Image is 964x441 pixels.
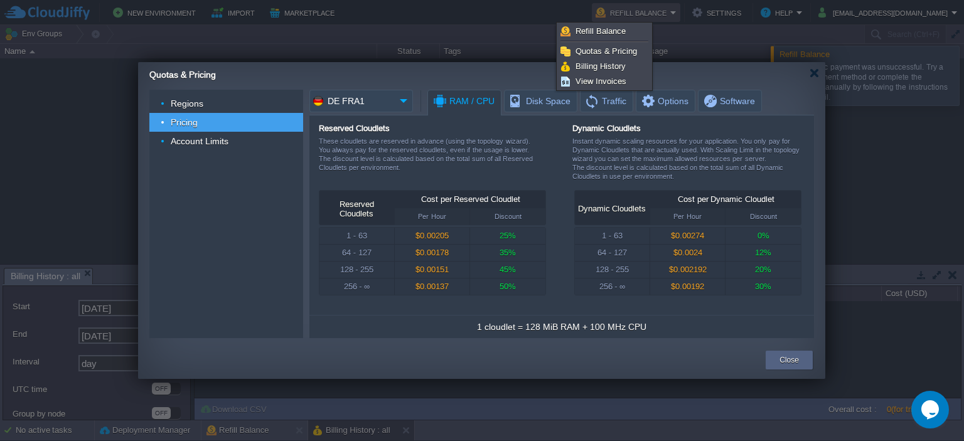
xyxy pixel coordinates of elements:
[559,75,650,88] a: View Invoices
[395,208,469,225] div: Per Hour
[319,262,394,278] div: 128 - 255
[559,60,650,73] a: Billing History
[575,245,650,261] div: 64 - 127
[576,46,637,56] span: Quotas & Pricing
[576,61,626,71] span: Billing History
[432,90,495,112] span: RAM / CPU
[395,191,546,208] div: Cost per Reserved Cloudlet
[508,90,570,112] span: Disk Space
[650,208,725,225] div: Per Hour
[726,208,801,225] div: Discount
[576,77,626,86] span: View Invoices
[726,228,801,244] div: 0%
[319,124,547,133] div: Reserved Cloudlets
[395,228,469,244] div: $0.00205
[911,391,951,428] iframe: chat widget
[577,204,646,213] div: Dynamic Cloudlets
[470,245,545,261] div: 35%
[470,208,545,225] div: Discount
[572,137,801,190] div: Instant dynamic scaling resources for your application. You only pay for Dynamic Cloudlets that a...
[650,279,725,295] div: $0.00192
[395,279,469,295] div: $0.00137
[779,354,799,366] button: Close
[584,90,626,112] span: Traffic
[576,26,626,36] span: Refill Balance
[395,245,469,261] div: $0.00178
[559,24,650,38] a: Refill Balance
[169,117,200,128] a: Pricing
[651,191,801,208] div: Cost per Dynamic Cloudlet
[572,124,801,133] div: Dynamic Cloudlets
[575,279,650,295] div: 256 - ∞
[575,228,650,244] div: 1 - 63
[470,228,545,244] div: 25%
[169,135,230,147] a: Account Limits
[702,90,755,112] span: Software
[470,262,545,278] div: 45%
[559,45,650,58] a: Quotas & Pricing
[726,279,801,295] div: 30%
[650,262,725,278] div: $0.002192
[640,90,688,112] span: Options
[169,98,205,109] a: Regions
[319,245,394,261] div: 64 - 127
[319,137,547,181] div: These cloudlets are reserved in advance (using the topology wizard). You always pay for the reser...
[319,228,394,244] div: 1 - 63
[650,245,725,261] div: $0.0024
[726,262,801,278] div: 20%
[470,279,545,295] div: 50%
[650,228,725,244] div: $0.00274
[395,262,469,278] div: $0.00151
[319,279,394,295] div: 256 - ∞
[322,199,391,218] div: Reserved Cloudlets
[477,321,646,333] div: 1 cloudlet = 128 MiB RAM + 100 MHz CPU
[575,262,650,278] div: 128 - 255
[149,70,216,80] span: Quotas & Pricing
[726,245,801,261] div: 12%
